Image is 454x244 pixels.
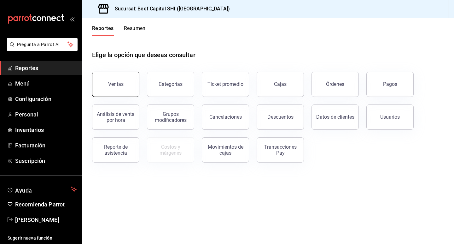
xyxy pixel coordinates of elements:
[207,81,243,87] div: Ticket promedio
[92,137,139,163] button: Reporte de asistencia
[380,114,400,120] div: Usuarios
[261,144,300,156] div: Transacciones Pay
[17,41,68,48] span: Pregunta a Parrot AI
[311,104,359,130] button: Datos de clientes
[383,81,397,87] div: Pagos
[15,186,68,193] span: Ayuda
[15,157,77,165] span: Suscripción
[257,137,304,163] button: Transacciones Pay
[267,114,294,120] div: Descuentos
[326,81,344,87] div: Órdenes
[311,72,359,97] button: Órdenes
[96,144,135,156] div: Reporte de asistencia
[202,137,249,163] button: Movimientos de cajas
[92,50,195,60] h1: Elige la opción que deseas consultar
[257,72,304,97] button: Cajas
[209,114,242,120] div: Cancelaciones
[15,141,77,150] span: Facturación
[96,111,135,123] div: Análisis de venta por hora
[159,81,183,87] div: Categorías
[4,46,78,52] a: Pregunta a Parrot AI
[7,38,78,51] button: Pregunta a Parrot AI
[92,104,139,130] button: Análisis de venta por hora
[151,144,190,156] div: Costos y márgenes
[316,114,354,120] div: Datos de clientes
[92,25,114,36] button: Reportes
[366,104,414,130] button: Usuarios
[257,104,304,130] button: Descuentos
[15,126,77,134] span: Inventarios
[202,72,249,97] button: Ticket promedio
[202,104,249,130] button: Cancelaciones
[108,81,124,87] div: Ventas
[92,72,139,97] button: Ventas
[147,137,194,163] button: Contrata inventarios para ver este reporte
[8,235,77,241] span: Sugerir nueva función
[110,5,230,13] h3: Sucursal: Beef Capital SHI ([GEOGRAPHIC_DATA])
[124,25,146,36] button: Resumen
[92,25,146,36] div: navigation tabs
[274,81,287,87] div: Cajas
[15,200,77,209] span: Recomienda Parrot
[15,95,77,103] span: Configuración
[15,64,77,72] span: Reportes
[147,104,194,130] button: Grupos modificadores
[15,216,77,224] span: [PERSON_NAME]
[151,111,190,123] div: Grupos modificadores
[206,144,245,156] div: Movimientos de cajas
[15,110,77,119] span: Personal
[147,72,194,97] button: Categorías
[69,16,74,21] button: open_drawer_menu
[15,79,77,88] span: Menú
[366,72,414,97] button: Pagos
